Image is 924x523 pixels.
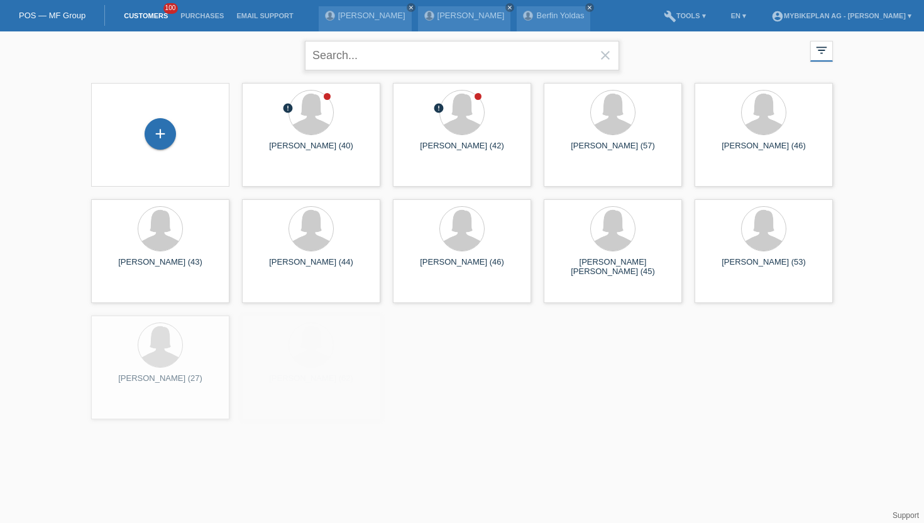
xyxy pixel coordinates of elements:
[101,257,219,277] div: [PERSON_NAME] (43)
[437,11,505,20] a: [PERSON_NAME]
[282,102,294,116] div: unconfirmed, pending
[585,3,594,12] a: close
[252,257,370,277] div: [PERSON_NAME] (44)
[705,141,823,161] div: [PERSON_NAME] (46)
[403,257,521,277] div: [PERSON_NAME] (46)
[19,11,85,20] a: POS — MF Group
[554,141,672,161] div: [PERSON_NAME] (57)
[433,102,444,116] div: unconfirmed, pending
[433,102,444,114] i: error
[252,373,370,394] div: [PERSON_NAME] (62)
[408,4,414,11] i: close
[893,511,919,520] a: Support
[771,10,784,23] i: account_circle
[765,12,918,19] a: account_circleMybikeplan AG - [PERSON_NAME] ▾
[725,12,752,19] a: EN ▾
[705,257,823,277] div: [PERSON_NAME] (53)
[252,141,370,161] div: [PERSON_NAME] (40)
[536,11,584,20] a: Berfin Yoldas
[118,12,174,19] a: Customers
[230,12,299,19] a: Email Support
[338,11,405,20] a: [PERSON_NAME]
[657,12,712,19] a: buildTools ▾
[145,123,175,145] div: Add customer
[554,257,672,277] div: [PERSON_NAME] [PERSON_NAME] (45)
[507,4,513,11] i: close
[163,3,179,14] span: 100
[586,4,593,11] i: close
[282,102,294,114] i: error
[664,10,676,23] i: build
[407,3,415,12] a: close
[403,141,521,161] div: [PERSON_NAME] (42)
[305,41,619,70] input: Search...
[598,48,613,63] i: close
[815,43,828,57] i: filter_list
[505,3,514,12] a: close
[174,12,230,19] a: Purchases
[101,373,219,394] div: [PERSON_NAME] (27)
